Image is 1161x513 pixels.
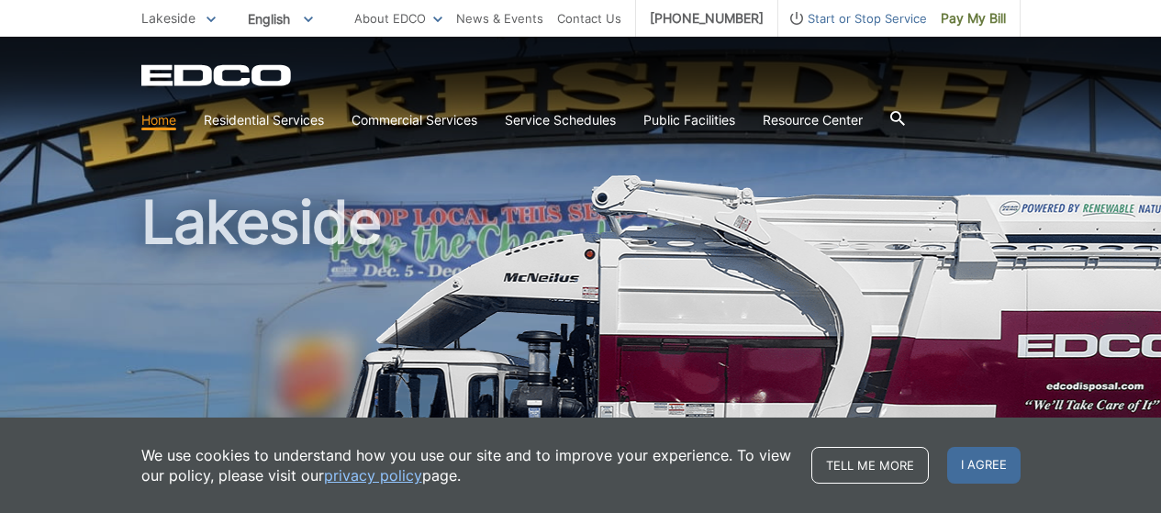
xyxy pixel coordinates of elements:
[204,110,324,130] a: Residential Services
[354,8,442,28] a: About EDCO
[941,8,1006,28] span: Pay My Bill
[947,447,1021,484] span: I agree
[456,8,543,28] a: News & Events
[763,110,863,130] a: Resource Center
[811,447,929,484] a: Tell me more
[352,110,477,130] a: Commercial Services
[234,4,327,34] span: English
[643,110,735,130] a: Public Facilities
[505,110,616,130] a: Service Schedules
[324,465,422,485] a: privacy policy
[141,445,793,485] p: We use cookies to understand how you use our site and to improve your experience. To view our pol...
[141,110,176,130] a: Home
[141,64,294,86] a: EDCD logo. Return to the homepage.
[141,10,195,26] span: Lakeside
[557,8,621,28] a: Contact Us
